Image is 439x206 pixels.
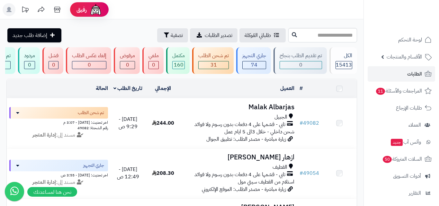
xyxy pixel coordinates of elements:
a: مردود 0 [17,47,41,74]
div: الكل [336,52,352,59]
span: جديد [391,139,403,146]
div: 0 [280,61,322,69]
div: مسند إلى: [4,179,113,186]
span: 31 [211,61,217,69]
div: مكتمل [172,52,185,59]
span: العملاء [408,121,421,130]
a: إضافة طلب جديد [7,28,61,42]
a: الطلبات [368,66,435,82]
a: #49082 [300,119,319,127]
span: 0 [152,61,155,69]
span: إضافة طلب جديد [13,31,47,39]
a: السلات المتروكة50 [368,151,435,167]
span: 0 [28,61,31,69]
a: تم شحن الطلب 31 [191,47,235,74]
span: المراجعات والأسئلة [375,86,422,95]
a: فشل 0 [41,47,65,74]
div: 0 [149,61,158,69]
div: ملغي [148,52,159,59]
div: 0 [49,61,58,69]
a: طلبات الإرجاع [368,100,435,116]
span: 0 [52,61,55,69]
span: الأقسام والمنتجات [387,52,422,61]
span: 0 [88,61,91,69]
button: تصفية [157,28,188,42]
a: # [300,85,303,92]
a: جاري التجهيز 74 [235,47,272,74]
span: 50 [383,156,392,163]
strong: إدارة المتجر [32,178,56,186]
a: المراجعات والأسئلة11 [368,83,435,99]
span: # [300,169,303,177]
span: شحن داخلي - خلال 3الى 5 ايام عمل [224,128,294,136]
span: القطيف [273,164,287,171]
div: 31 [199,61,228,69]
div: إلغاء عكس الطلب [72,52,106,59]
h3: Malak Albarjas [183,103,294,111]
span: وآتس آب [390,138,421,147]
div: 160 [173,61,184,69]
span: [DATE] - 9:29 ص [119,115,138,130]
a: العملاء [368,117,435,133]
span: طلباتي المُوكلة [245,31,271,39]
a: وآتس آبجديد [368,134,435,150]
span: جاري التجهيز [83,162,104,169]
span: التقارير [409,189,421,198]
a: الكل15413 [328,47,358,74]
span: 160 [174,61,184,69]
a: مكتمل 160 [165,47,191,74]
span: # [300,119,303,127]
a: طلباتي المُوكلة [239,28,286,42]
img: logo-2.png [395,17,433,31]
a: ملغي 0 [141,47,165,74]
a: تصدير الطلبات [190,28,237,42]
div: اخر تحديث: [DATE] - 3:55 ص [9,171,108,178]
span: 11 [376,88,385,95]
span: زيارة مباشرة - مصدر الطلب: تطبيق الجوال [206,135,286,143]
a: تاريخ الطلب [113,85,143,92]
a: مرفوض 0 [112,47,141,74]
a: العميل [280,85,294,92]
span: 0 [126,61,129,69]
a: الحالة [96,85,108,92]
strong: إدارة المتجر [32,131,56,139]
span: تابي - قسّمها على 4 دفعات بدون رسوم ولا فوائد [194,171,285,178]
div: فشل [49,52,58,59]
a: الإجمالي [155,85,171,92]
span: 0 [299,61,302,69]
a: تم تقديم الطلب بنجاح 0 [272,47,328,74]
a: لوحة التحكم [368,32,435,48]
span: زيارة مباشرة - مصدر الطلب: الموقع الإلكتروني [202,185,286,193]
span: رفيق [76,6,87,13]
span: 15413 [336,61,352,69]
div: 0 [72,61,106,69]
img: ai-face.png [89,3,102,16]
a: أدوات التسويق [368,168,435,184]
div: مسند إلى: [4,131,113,139]
div: 74 [243,61,266,69]
span: 244.00 [152,119,174,127]
span: تصفية [171,31,183,39]
a: التقارير [368,185,435,201]
span: أدوات التسويق [393,172,421,181]
span: 74 [251,61,257,69]
div: 0 [120,61,135,69]
a: #49054 [300,169,319,177]
span: تابي - قسّمها على 4 دفعات بدون رسوم ولا فوائد [194,121,285,128]
div: مرفوض [120,52,135,59]
h3: ازهار [PERSON_NAME] [183,154,294,161]
div: تم تقديم الطلب بنجاح [280,52,322,59]
span: [DATE] - 12:49 ص [117,166,139,181]
span: السلات المتروكة [382,155,422,164]
span: الجبيل [274,113,287,121]
a: إلغاء عكس الطلب 0 [65,47,112,74]
div: تم شحن الطلب [198,52,229,59]
span: استلام من القطيف سيتي مول [238,178,294,186]
div: جاري التجهيز [242,52,266,59]
span: طلبات الإرجاع [396,103,422,112]
span: 208.30 [152,169,174,177]
span: تم شحن الطلب [78,110,104,116]
span: لوحة التحكم [398,35,422,44]
a: تحديثات المنصة [17,3,33,18]
div: اخر تحديث: [DATE] - 3:07 م [9,119,108,125]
